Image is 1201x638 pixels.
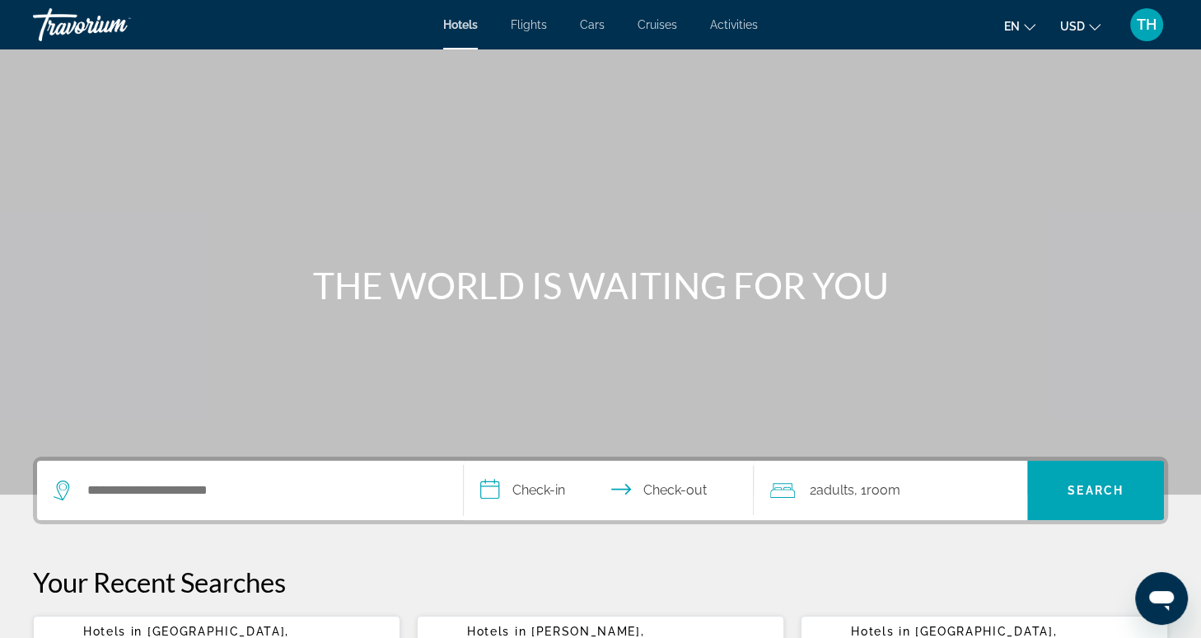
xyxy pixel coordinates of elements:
div: Search widget [37,461,1164,520]
a: Travorium [33,3,198,46]
span: USD [1060,20,1085,33]
span: Adults [816,482,854,498]
span: Room [867,482,900,498]
a: Cars [580,18,605,31]
button: User Menu [1125,7,1168,42]
p: Your Recent Searches [33,565,1168,598]
span: Hotels in [851,625,910,638]
iframe: Button to launch messaging window [1135,572,1188,625]
span: en [1004,20,1020,33]
a: Activities [710,18,758,31]
button: Select check in and out date [464,461,754,520]
span: 2 [810,479,854,502]
button: Travelers: 2 adults, 0 children [754,461,1027,520]
h1: THE WORLD IS WAITING FOR YOU [292,264,909,307]
span: Search [1068,484,1124,497]
span: TH [1137,16,1157,33]
span: Hotels in [467,625,526,638]
span: Hotels in [83,625,143,638]
input: Search hotel destination [86,478,438,503]
a: Hotels [443,18,478,31]
button: Change currency [1060,14,1101,38]
span: , 1 [854,479,900,502]
button: Change language [1004,14,1035,38]
button: Search [1027,461,1164,520]
a: Flights [511,18,547,31]
a: Cruises [638,18,677,31]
